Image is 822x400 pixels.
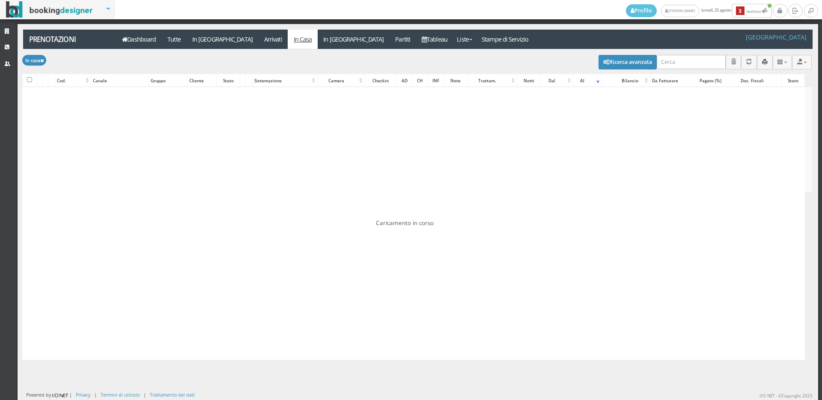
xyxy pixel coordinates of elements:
div: Bilancio [602,75,650,87]
div: | [94,391,97,398]
a: Privacy [76,391,90,398]
a: Partiti [390,30,416,49]
div: Doc. Fiscali [739,75,781,87]
a: Prenotazioni [23,30,112,49]
div: CH [412,75,427,87]
button: 3Notifiche [732,4,772,18]
a: Trattamento dei dati [150,391,195,398]
div: Da Fatturare [650,75,697,87]
div: INF [428,75,444,87]
button: Ricerca avanzata [599,55,657,69]
div: Gruppo [149,75,187,87]
b: 3 [736,6,745,15]
div: Stato [217,75,240,87]
a: In Casa [288,30,318,49]
a: Termini di utilizzo [101,391,140,398]
div: AD [397,75,412,87]
div: Powered by | [26,391,72,399]
a: Tableau [416,30,453,49]
a: In [GEOGRAPHIC_DATA] [186,30,258,49]
button: Export [792,55,812,69]
div: Note [444,75,467,87]
a: Dashboard [116,30,162,49]
div: Pagato (%) [698,75,738,87]
a: In [GEOGRAPHIC_DATA] [318,30,390,49]
span: lunedì, 25 agosto [626,4,773,18]
a: Tutte [162,30,187,49]
span: Caricamento in corso [376,219,434,227]
img: ionet_small_logo.png [51,392,69,399]
div: Dal [541,75,573,87]
div: Canale [91,75,149,87]
a: Arrivati [258,30,288,49]
div: Al [573,75,602,87]
div: | [143,391,146,398]
div: Sistemazione [253,75,318,87]
h4: [GEOGRAPHIC_DATA] [746,33,807,41]
input: Cerca [657,55,726,69]
a: [PERSON_NAME] [661,5,699,17]
div: Notti [518,75,540,87]
button: Aggiorna [741,55,757,69]
a: Stampe di Servizio [476,30,534,49]
img: BookingDesigner.com [6,1,93,18]
div: Stato [782,75,804,87]
a: Profilo [626,4,657,17]
a: Liste [453,30,476,49]
div: Checkin [365,75,396,87]
button: In casa [22,55,46,66]
div: Cod. [55,75,91,87]
div: Camera [318,75,364,87]
div: Trattam. [467,75,517,87]
div: Cliente [188,75,216,87]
